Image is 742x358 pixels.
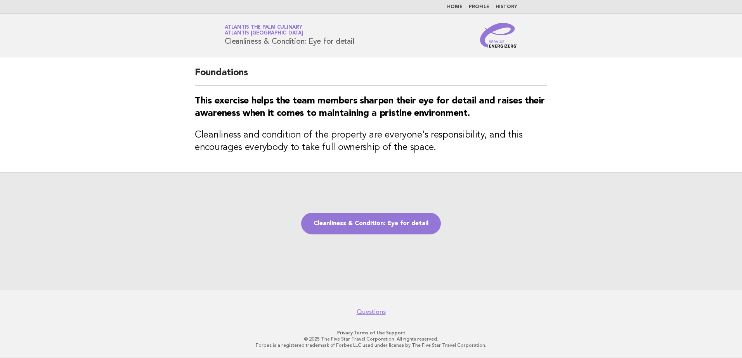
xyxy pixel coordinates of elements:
[301,213,441,234] a: Cleanliness & Condition: Eye for detail
[337,330,353,336] a: Privacy
[133,342,609,348] p: Forbes is a registered trademark of Forbes LLC used under license by The Five Star Travel Corpora...
[386,330,405,336] a: Support
[195,129,547,154] h3: Cleanliness and condition of the property are everyone's responsibility, and this encourages ever...
[496,5,517,9] a: History
[447,5,463,9] a: Home
[195,67,547,86] h2: Foundations
[469,5,489,9] a: Profile
[354,330,385,336] a: Terms of Use
[357,308,386,316] a: Questions
[225,25,303,36] a: Atlantis The Palm CulinaryAtlantis [GEOGRAPHIC_DATA]
[133,330,609,336] p: · ·
[480,23,517,48] img: Service Energizers
[133,336,609,342] p: © 2025 The Five Star Travel Corporation. All rights reserved.
[225,31,303,36] span: Atlantis [GEOGRAPHIC_DATA]
[225,25,354,45] h1: Cleanliness & Condition: Eye for detail
[195,96,544,118] strong: This exercise helps the team members sharpen their eye for detail and raises their awareness when...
